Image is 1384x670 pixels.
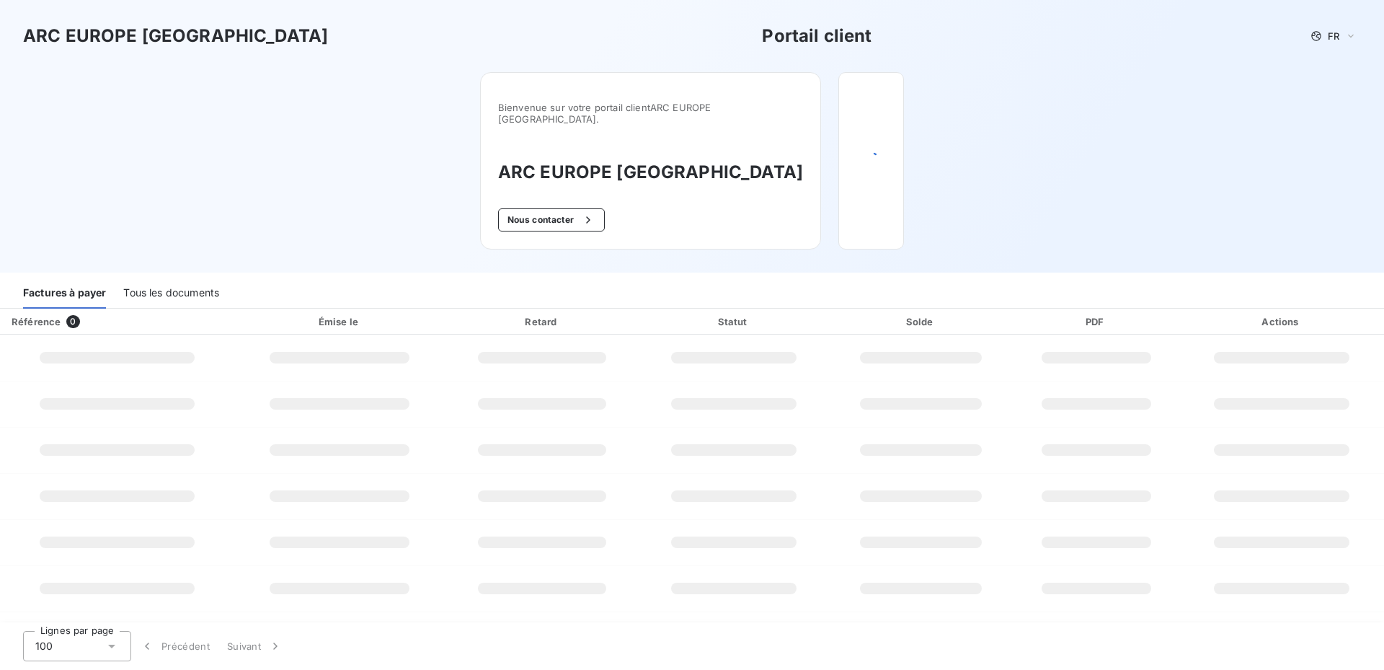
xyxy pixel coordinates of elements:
[1182,314,1381,329] div: Actions
[23,278,106,309] div: Factures à payer
[23,23,328,49] h3: ARC EUROPE [GEOGRAPHIC_DATA]
[1328,30,1339,42] span: FR
[498,159,803,185] h3: ARC EUROPE [GEOGRAPHIC_DATA]
[123,278,219,309] div: Tous les documents
[66,315,79,328] span: 0
[498,102,803,125] span: Bienvenue sur votre portail client ARC EUROPE [GEOGRAPHIC_DATA] .
[498,208,605,232] button: Nous contacter
[237,314,443,329] div: Émise le
[448,314,636,329] div: Retard
[832,314,1011,329] div: Solde
[218,631,291,661] button: Suivant
[642,314,826,329] div: Statut
[131,631,218,661] button: Précédent
[35,639,53,653] span: 100
[12,316,61,327] div: Référence
[762,23,871,49] h3: Portail client
[1016,314,1176,329] div: PDF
